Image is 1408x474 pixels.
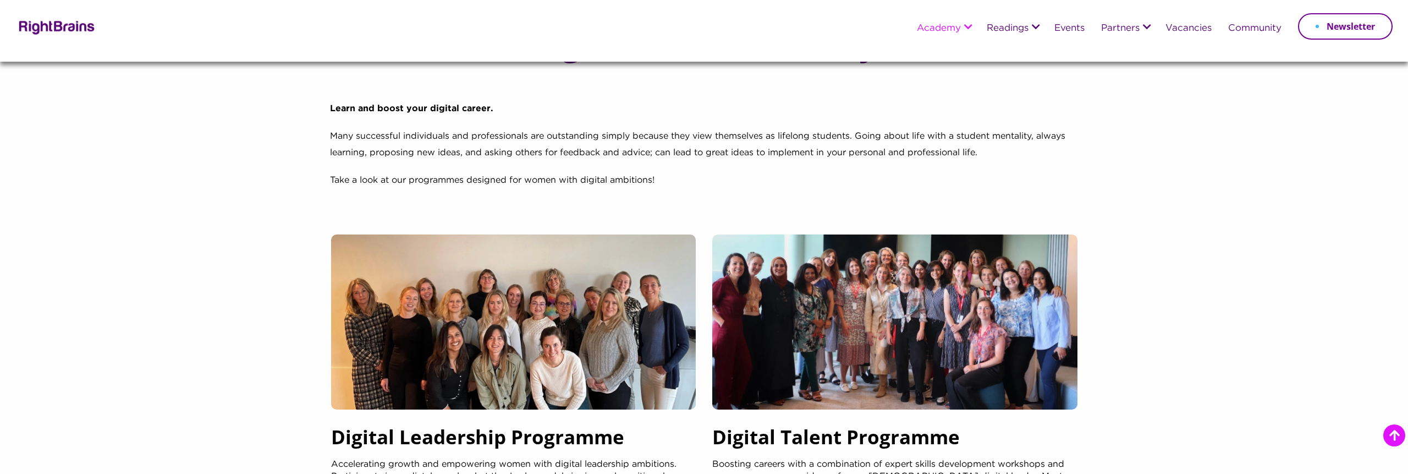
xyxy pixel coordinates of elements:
a: Readings [987,24,1028,34]
a: Academy [917,24,961,34]
a: Newsletter [1298,13,1393,40]
span: Many successful individuals and professionals are outstanding simply because they view themselves... [330,132,1065,157]
strong: Learn and boost your digital career. [330,105,493,113]
img: Rightbrains [15,19,95,35]
a: Digital Talent Programme [712,426,1077,459]
a: Partners [1101,24,1140,34]
a: Community [1228,24,1281,34]
a: Events [1054,24,1085,34]
span: Take a look at our programmes designed for women with digital ambitions! [330,176,654,184]
a: Digital Leadership Programme [331,426,696,459]
a: Vacancies [1165,24,1212,34]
